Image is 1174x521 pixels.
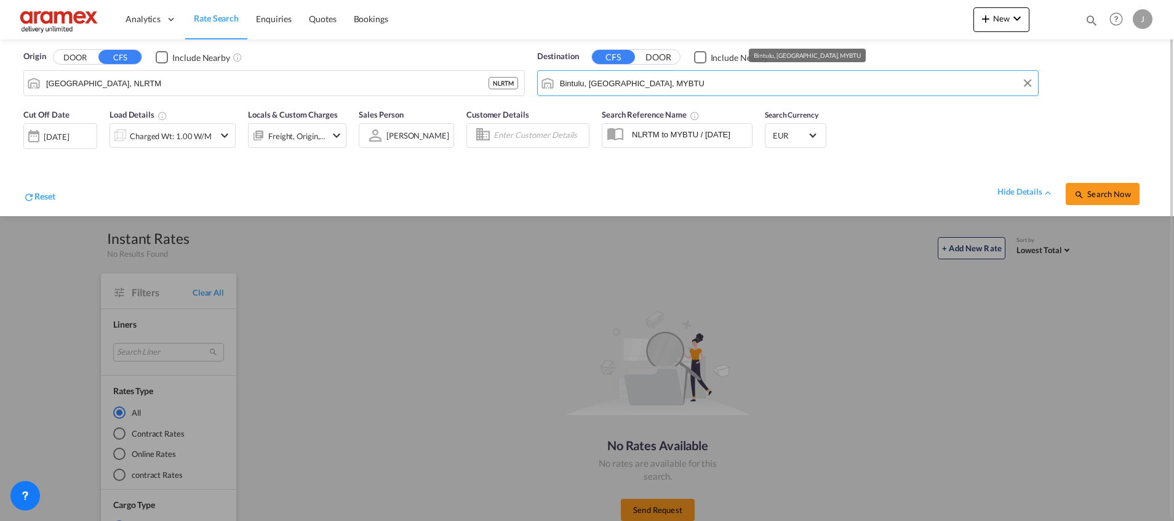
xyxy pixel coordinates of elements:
div: J [1133,9,1152,29]
md-icon: icon-plus 400-fg [978,11,993,26]
md-icon: icon-chevron-down [1010,11,1024,26]
span: New [978,14,1024,23]
md-icon: icon-chevron-up [1042,187,1053,198]
md-icon: icon-magnify [1085,14,1098,27]
span: Rate Search [194,13,239,23]
button: Clear Input [1018,74,1037,92]
input: Search by Port [46,74,489,92]
div: [DATE] [23,123,97,149]
span: Customer Details [466,110,529,119]
input: Search by Port [560,74,1032,92]
div: [PERSON_NAME] [386,131,449,140]
input: Search Reference Name [626,125,752,143]
img: dca169e0c7e311edbe1137055cab269e.png [18,6,102,33]
div: Bintulu, [GEOGRAPHIC_DATA], MYBTU [754,49,861,62]
span: Enquiries [256,14,292,24]
md-input-container: Rotterdam, NLRTM [24,71,524,95]
span: EUR [773,130,807,141]
input: Enter Customer Details [493,126,585,145]
span: Reset [34,191,55,201]
span: icon-magnifySearch Now [1074,189,1130,199]
button: icon-magnifySearch Now [1066,183,1140,205]
div: [DATE] [44,131,69,142]
span: Origin [23,50,46,63]
div: Charged Wt: 1.00 W/M [130,127,212,145]
md-icon: Unchecked: Ignores neighbouring ports when fetching rates.Checked : Includes neighbouring ports w... [233,52,242,62]
span: Search Reference Name [602,110,700,119]
span: Sales Person [359,110,404,119]
div: Include Nearby [711,52,769,64]
span: Quotes [309,14,336,24]
md-icon: icon-chevron-down [329,128,344,143]
div: Help [1106,9,1133,31]
button: DOOR [54,50,97,65]
div: NLRTM [489,77,518,89]
span: Analytics [126,13,161,25]
div: icon-refreshReset [23,190,55,205]
md-icon: Your search will be saved by the below given name [690,111,700,121]
md-icon: Chargeable Weight [158,111,167,121]
div: Freight Origin Destinationicon-chevron-down [248,123,346,148]
md-checkbox: Checkbox No Ink [694,50,769,63]
span: Locals & Custom Charges [248,110,338,119]
md-select: Sales Person: Janice Camporaso [385,126,450,144]
div: hide detailsicon-chevron-up [997,186,1053,198]
span: Load Details [110,110,167,119]
button: icon-plus 400-fgNewicon-chevron-down [973,7,1029,32]
md-icon: icon-magnify [1074,190,1084,200]
md-input-container: Bintulu, Sarawak, MYBTU [538,71,1038,95]
button: DOOR [637,50,680,65]
md-select: Select Currency: € EUREuro [772,126,820,144]
div: Include Nearby [172,52,230,64]
button: CFS [592,50,635,64]
span: Bookings [354,14,388,24]
div: icon-magnify [1085,14,1098,32]
span: Destination [537,50,579,63]
button: CFS [98,50,142,64]
span: Cut Off Date [23,110,70,119]
span: Search Currency [765,110,818,119]
md-datepicker: Select [23,147,33,164]
div: Freight Origin Destination [268,127,326,145]
md-checkbox: Checkbox No Ink [156,50,230,63]
md-icon: icon-refresh [23,192,34,203]
span: Help [1106,9,1127,30]
md-icon: icon-chevron-down [217,128,232,143]
div: Charged Wt: 1.00 W/Micon-chevron-down [110,123,236,148]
